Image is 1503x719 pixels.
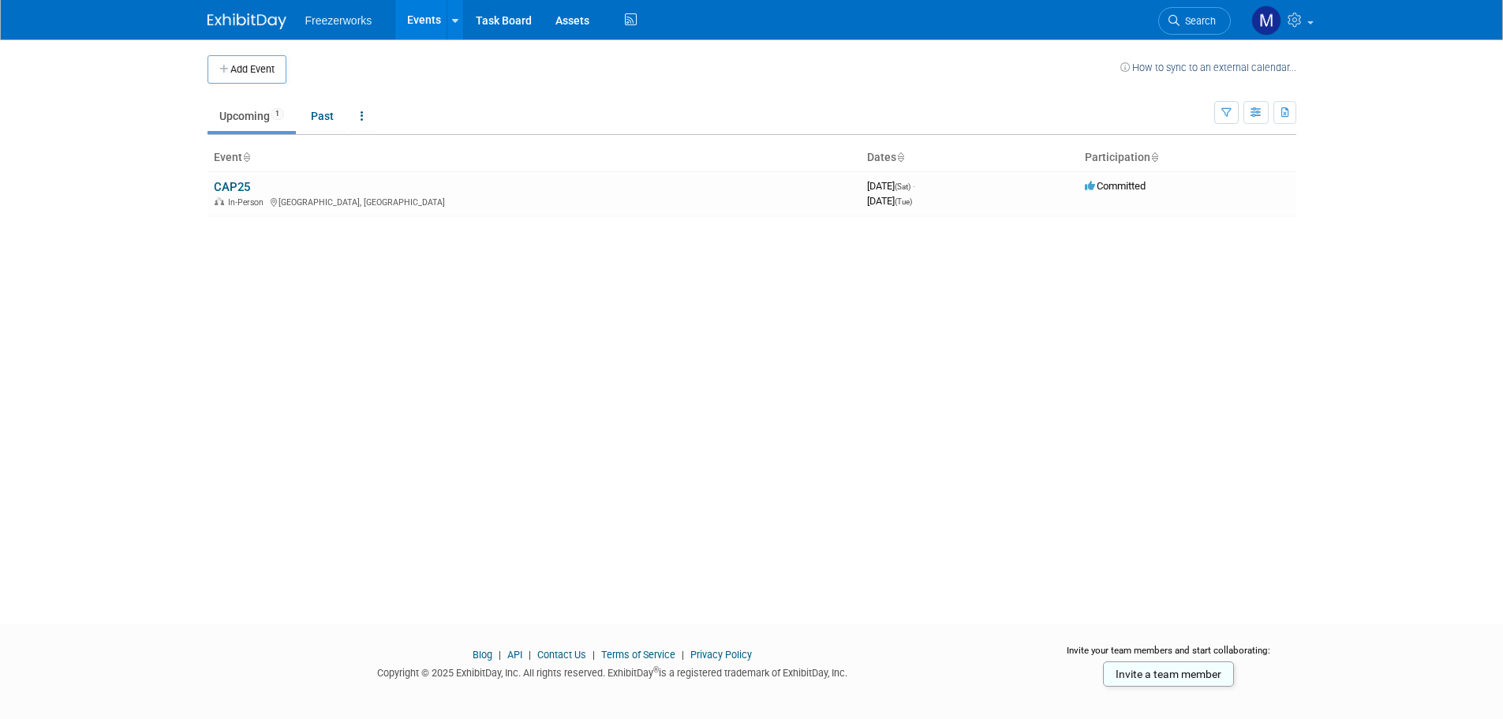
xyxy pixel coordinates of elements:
a: Invite a team member [1103,661,1234,687]
span: | [525,649,535,661]
a: How to sync to an external calendar... [1120,62,1296,73]
span: Freezerworks [305,14,372,27]
button: Add Event [208,55,286,84]
span: - [913,180,915,192]
div: Invite your team members and start collaborating: [1041,644,1296,668]
span: [DATE] [867,195,912,207]
a: Blog [473,649,492,661]
a: Privacy Policy [690,649,752,661]
img: ExhibitDay [208,13,286,29]
span: 1 [271,108,284,120]
th: Participation [1079,144,1296,171]
span: | [495,649,505,661]
a: Contact Us [537,649,586,661]
a: API [507,649,522,661]
sup: ® [653,665,659,674]
span: | [678,649,688,661]
span: (Tue) [895,197,912,206]
th: Dates [861,144,1079,171]
a: Past [299,101,346,131]
img: Michelle Osorio [1251,6,1281,36]
span: | [589,649,599,661]
a: Terms of Service [601,649,675,661]
span: (Sat) [895,182,910,191]
a: Upcoming1 [208,101,296,131]
img: In-Person Event [215,197,224,205]
a: Search [1158,7,1231,35]
a: Sort by Event Name [242,151,250,163]
span: Search [1180,15,1216,27]
a: CAP25 [214,180,250,194]
div: [GEOGRAPHIC_DATA], [GEOGRAPHIC_DATA] [214,195,854,208]
span: Committed [1085,180,1146,192]
div: Copyright © 2025 ExhibitDay, Inc. All rights reserved. ExhibitDay is a registered trademark of Ex... [208,662,1019,680]
span: In-Person [228,197,268,208]
span: [DATE] [867,180,915,192]
a: Sort by Start Date [896,151,904,163]
a: Sort by Participation Type [1150,151,1158,163]
th: Event [208,144,861,171]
